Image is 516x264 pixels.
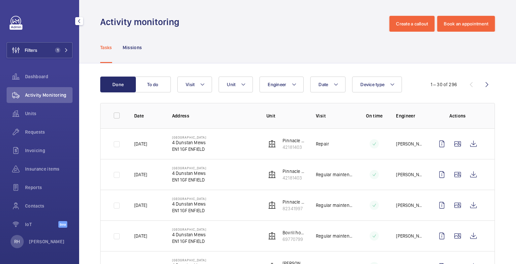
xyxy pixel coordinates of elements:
[25,110,73,117] span: Units
[134,202,147,209] p: [DATE]
[58,221,67,228] span: Beta
[268,140,276,148] img: elevator.svg
[283,205,305,212] p: 82341997
[310,77,346,92] button: Date
[172,170,206,177] p: 4 Dunstan Mews
[172,231,206,238] p: 4 Dunstan Mews
[268,82,286,87] span: Engineer
[172,258,206,262] p: [GEOGRAPHIC_DATA]
[283,199,305,205] p: Pinnacle House Front Lift
[25,47,37,53] span: Filters
[25,92,73,98] span: Activity Monitoring
[172,238,206,245] p: EN1 1GF ENFIELD
[268,171,276,179] img: elevator.svg
[316,202,352,209] p: Regular maintenance
[396,233,423,239] p: [PERSON_NAME]
[268,201,276,209] img: elevator.svg
[177,77,212,92] button: Visit
[25,129,73,135] span: Requests
[431,81,457,88] div: 1 – 30 of 296
[172,201,206,207] p: 4 Dunstan Mews
[396,141,423,147] p: [PERSON_NAME]
[14,238,20,245] p: RH
[283,236,305,243] p: 69770799
[134,171,147,178] p: [DATE]
[134,113,162,119] p: Date
[434,113,481,119] p: Actions
[396,113,423,119] p: Engineer
[172,139,206,146] p: 4 Dunstan Mews
[283,144,305,150] p: 42181403
[259,77,304,92] button: Engineer
[172,166,206,170] p: [GEOGRAPHIC_DATA]
[172,227,206,231] p: [GEOGRAPHIC_DATA]
[316,141,329,147] p: Repair
[25,203,73,209] span: Contacts
[227,82,235,87] span: Unit
[186,82,195,87] span: Visit
[172,197,206,201] p: [GEOGRAPHIC_DATA]
[319,82,328,87] span: Date
[55,48,60,53] span: 1
[172,113,256,119] p: Address
[360,82,384,87] span: Device type
[134,141,147,147] p: [DATE]
[172,146,206,152] p: EN1 1GF ENFIELD
[25,221,58,228] span: IoT
[29,238,65,245] p: [PERSON_NAME]
[283,229,305,236] p: Bovril house
[316,233,352,239] p: Regular maintenance
[396,171,423,178] p: [PERSON_NAME]
[268,232,276,240] img: elevator.svg
[100,44,112,51] p: Tasks
[25,147,73,154] span: Invoicing
[352,77,402,92] button: Device type
[172,207,206,214] p: EN1 1GF ENFIELD
[25,184,73,191] span: Reports
[100,77,136,92] button: Done
[283,137,305,144] p: Pinnacle House Rear Lift
[172,177,206,183] p: EN1 1GF ENFIELD
[389,16,435,32] button: Create a callout
[135,77,171,92] button: To do
[7,42,73,58] button: Filters1
[396,202,423,209] p: [PERSON_NAME]
[123,44,142,51] p: Missions
[316,113,352,119] p: Visit
[25,73,73,80] span: Dashboard
[283,168,305,175] p: Pinnacle House Rear Lift
[100,16,183,28] h1: Activity monitoring
[437,16,495,32] button: Book an appointment
[219,77,253,92] button: Unit
[316,171,352,178] p: Regular maintenance
[266,113,305,119] p: Unit
[25,166,73,172] span: Insurance items
[172,135,206,139] p: [GEOGRAPHIC_DATA]
[363,113,385,119] p: On time
[283,175,305,181] p: 42181403
[134,233,147,239] p: [DATE]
